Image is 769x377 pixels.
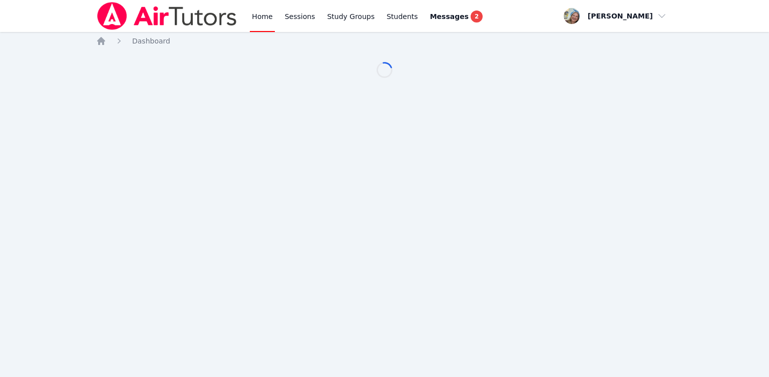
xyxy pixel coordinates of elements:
[132,37,170,45] span: Dashboard
[132,36,170,46] a: Dashboard
[96,2,238,30] img: Air Tutors
[430,11,469,21] span: Messages
[96,36,673,46] nav: Breadcrumb
[471,10,483,22] span: 2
